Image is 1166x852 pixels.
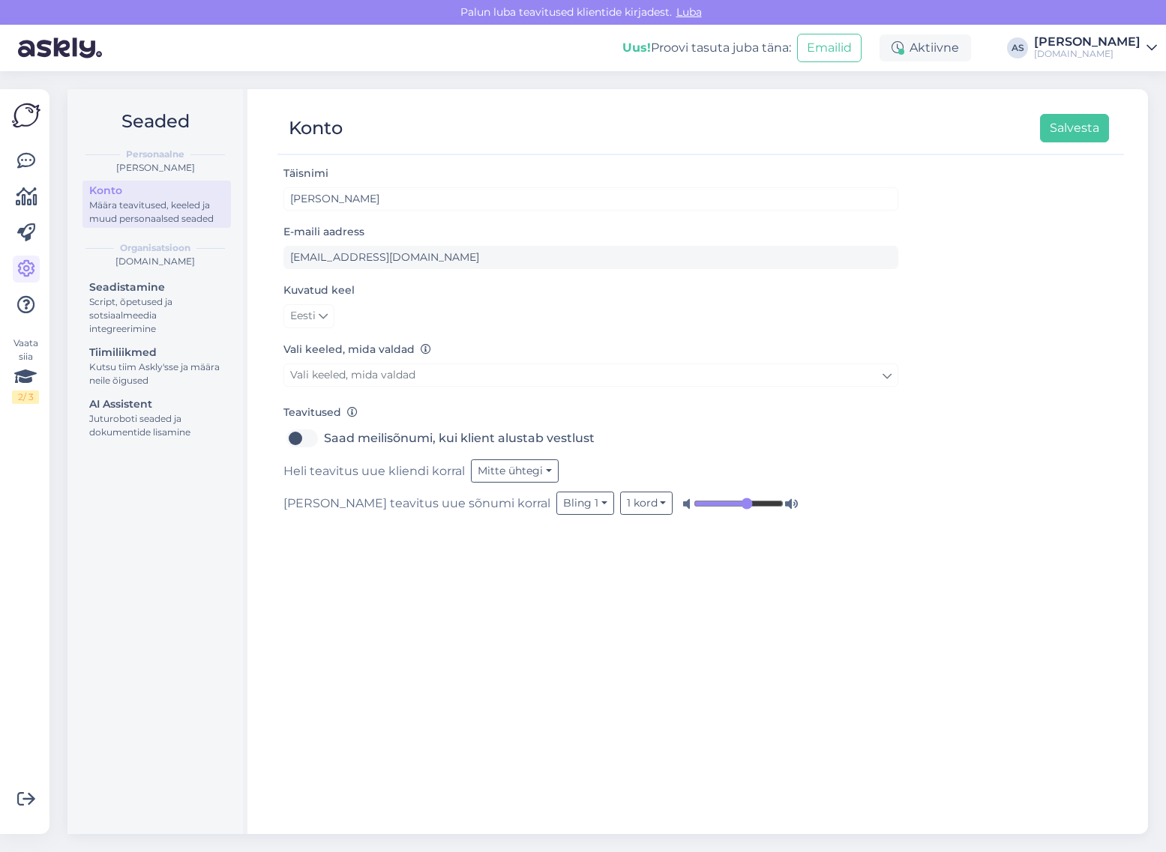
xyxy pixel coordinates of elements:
div: [DOMAIN_NAME] [1034,48,1141,60]
label: E-maili aadress [283,224,364,240]
div: Määra teavitused, keeled ja muud personaalsed seaded [89,199,224,226]
div: AI Assistent [89,396,224,412]
div: Aktiivne [880,34,971,61]
span: Luba [672,5,706,19]
a: SeadistamineScript, õpetused ja sotsiaalmeedia integreerimine [82,277,231,338]
div: Konto [289,114,343,142]
button: Mitte ühtegi [471,459,559,483]
div: Script, õpetused ja sotsiaalmeedia integreerimine [89,295,224,336]
img: Askly Logo [12,101,40,130]
label: Kuvatud keel [283,283,355,298]
b: Personaalne [126,148,184,161]
div: [PERSON_NAME] [79,161,231,175]
a: [PERSON_NAME][DOMAIN_NAME] [1034,36,1157,60]
a: KontoMäära teavitused, keeled ja muud personaalsed seaded [82,181,231,228]
div: [DOMAIN_NAME] [79,255,231,268]
label: Täisnimi [283,166,328,181]
div: Heli teavitus uue kliendi korral [283,459,898,483]
span: Vali keeled, mida valdad [290,368,415,381]
label: Saad meilisõnumi, kui klient alustab vestlust [324,426,595,450]
a: Vali keeled, mida valdad [283,363,898,387]
label: Teavitused [283,405,358,420]
div: Kutsu tiim Askly'sse ja määra neile õigused [89,360,224,387]
a: TiimiliikmedKutsu tiim Askly'sse ja määra neile õigused [82,342,231,390]
a: Eesti [283,304,334,328]
b: Organisatsioon [120,241,190,255]
div: Proovi tasuta juba täna: [622,39,791,57]
div: 2 / 3 [12,390,39,404]
div: Seadistamine [89,280,224,295]
button: 1 kord [620,492,673,515]
b: Uus! [622,40,651,55]
span: Eesti [290,308,316,324]
div: [PERSON_NAME] teavitus uue sõnumi korral [283,492,898,515]
input: Sisesta e-maili aadress [283,246,898,269]
input: Sisesta nimi [283,187,898,211]
div: Konto [89,183,224,199]
div: Tiimiliikmed [89,345,224,360]
div: Vaata siia [12,336,39,404]
button: Salvesta [1040,114,1109,142]
h2: Seaded [79,107,231,136]
div: [PERSON_NAME] [1034,36,1141,48]
div: Juturoboti seaded ja dokumentide lisamine [89,412,224,439]
div: AS [1007,37,1028,58]
button: Bling 1 [556,492,614,515]
a: AI AssistentJuturoboti seaded ja dokumentide lisamine [82,394,231,441]
button: Emailid [797,34,862,62]
label: Vali keeled, mida valdad [283,342,431,357]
